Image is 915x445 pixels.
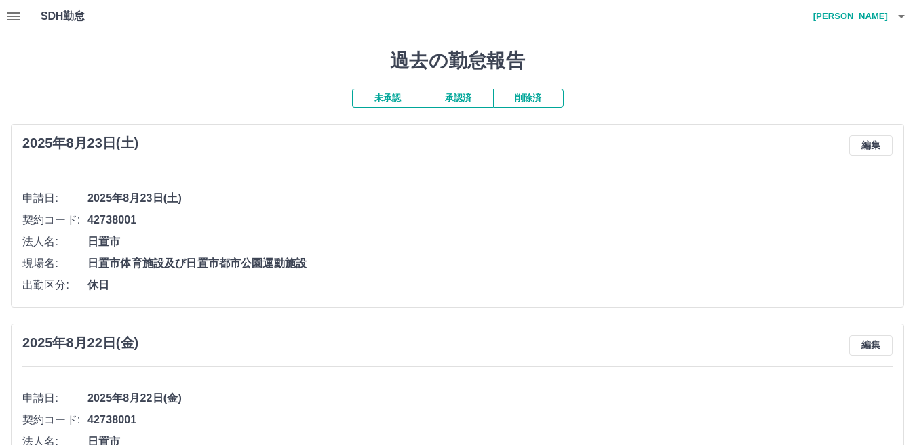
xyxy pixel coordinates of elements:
span: 契約コード: [22,212,87,228]
span: 休日 [87,277,893,293]
button: 未承認 [352,89,423,108]
h1: 過去の勤怠報告 [11,49,904,72]
span: 42738001 [87,212,893,228]
span: 日置市体育施設及び日置市都市公園運動施設 [87,255,893,272]
span: 法人名: [22,234,87,250]
h3: 2025年8月23日(土) [22,135,138,151]
span: 2025年8月23日(土) [87,190,893,207]
span: 出勤区分: [22,277,87,293]
span: 現場名: [22,255,87,272]
span: 契約コード: [22,412,87,428]
button: 承認済 [423,89,493,108]
span: 2025年8月22日(金) [87,390,893,406]
span: 42738001 [87,412,893,428]
button: 編集 [849,135,893,156]
span: 申請日: [22,390,87,406]
h3: 2025年8月22日(金) [22,335,138,351]
span: 日置市 [87,234,893,250]
button: 削除済 [493,89,564,108]
button: 編集 [849,335,893,356]
span: 申請日: [22,190,87,207]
